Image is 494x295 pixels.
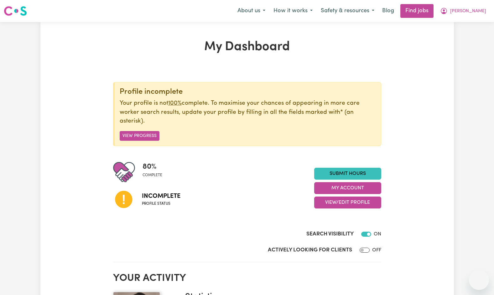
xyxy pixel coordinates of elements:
[314,182,381,194] button: My Account
[113,272,381,284] h2: Your activity
[306,230,354,238] label: Search Visibility
[120,99,376,126] p: Your profile is not complete. To maximise your chances of appearing in more care worker search re...
[372,248,381,253] span: OFF
[142,201,180,207] span: Profile status
[314,168,381,180] a: Submit Hours
[4,4,27,18] a: Careseekers logo
[378,4,398,18] a: Blog
[314,197,381,208] button: View/Edit Profile
[400,4,434,18] a: Find jobs
[233,4,269,18] button: About us
[120,87,376,97] div: Profile incomplete
[469,270,489,290] iframe: Botón para iniciar la ventana de mensajería
[268,246,352,254] label: Actively Looking for Clients
[120,131,159,141] button: View Progress
[4,5,27,17] img: Careseekers logo
[450,8,486,15] span: [PERSON_NAME]
[374,232,381,237] span: ON
[168,100,182,106] u: 100%
[142,192,180,201] span: Incomplete
[436,4,490,18] button: My Account
[143,172,162,178] span: complete
[143,161,167,183] div: Profile completeness: 80%
[269,4,317,18] button: How it works
[143,161,162,172] span: 80 %
[113,40,381,55] h1: My Dashboard
[317,4,378,18] button: Safety & resources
